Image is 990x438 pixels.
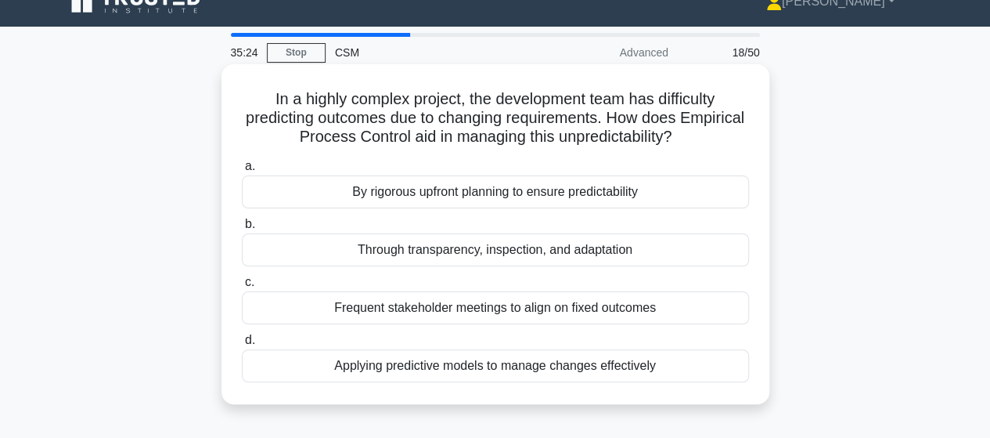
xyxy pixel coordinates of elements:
[221,37,267,68] div: 35:24
[242,233,749,266] div: Through transparency, inspection, and adaptation
[245,333,255,346] span: d.
[678,37,769,68] div: 18/50
[240,89,751,147] h5: In a highly complex project, the development team has difficulty predicting outcomes due to chang...
[242,176,749,208] div: By rigorous upfront planning to ensure predictability
[242,349,749,382] div: Applying predictive models to manage changes effectively
[326,37,541,68] div: CSM
[245,159,255,172] span: a.
[245,217,255,230] span: b.
[541,37,678,68] div: Advanced
[242,291,749,324] div: Frequent stakeholder meetings to align on fixed outcomes
[245,275,254,288] span: c.
[267,43,326,63] a: Stop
